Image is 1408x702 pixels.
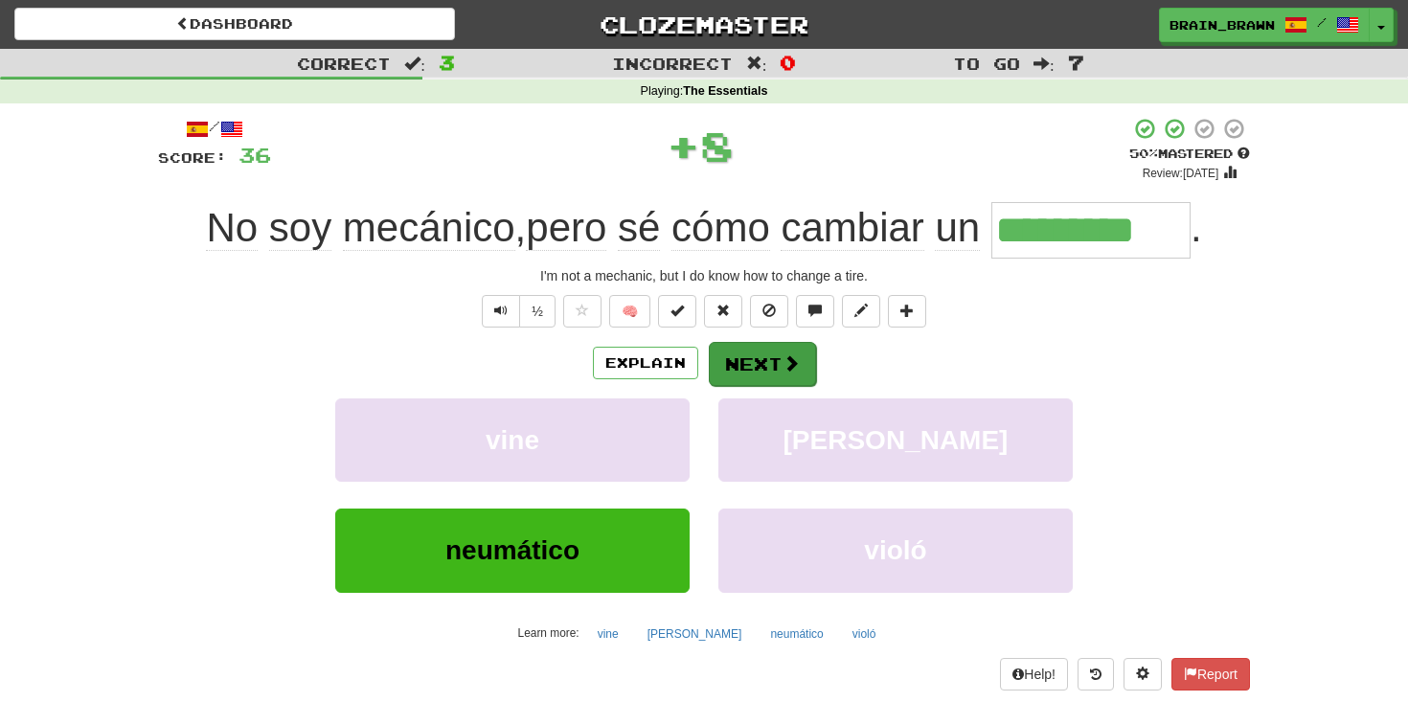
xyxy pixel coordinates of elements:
[484,8,924,41] a: Clozemaster
[780,51,796,74] span: 0
[526,205,606,251] span: pero
[1033,56,1055,72] span: :
[609,295,650,328] button: 🧠
[700,122,734,170] span: 8
[335,398,690,482] button: vine
[1170,16,1275,34] span: brain_brawn
[667,117,700,174] span: +
[612,54,733,73] span: Incorrect
[335,509,690,592] button: neumático
[519,295,556,328] button: ½
[671,205,770,251] span: cómo
[718,509,1073,592] button: violó
[1317,15,1327,29] span: /
[482,295,520,328] button: Play sentence audio (ctl+space)
[1143,167,1219,180] small: Review: [DATE]
[935,205,980,251] span: un
[1068,51,1084,74] span: 7
[888,295,926,328] button: Add to collection (alt+a)
[1129,146,1250,163] div: Mastered
[618,205,660,251] span: sé
[269,205,331,251] span: soy
[297,54,391,73] span: Correct
[593,347,698,379] button: Explain
[1171,658,1250,691] button: Report
[760,620,833,648] button: neumático
[478,295,556,328] div: Text-to-speech controls
[14,8,455,40] a: Dashboard
[404,56,425,72] span: :
[683,84,767,98] strong: The Essentials
[746,56,767,72] span: :
[1129,146,1158,161] span: 50 %
[783,425,1009,455] span: [PERSON_NAME]
[587,620,629,648] button: vine
[709,342,816,386] button: Next
[158,266,1250,285] div: I'm not a mechanic, but I do know how to change a tire.
[563,295,602,328] button: Favorite sentence (alt+f)
[842,620,887,648] button: violó
[206,205,258,251] span: No
[864,535,926,565] span: violó
[445,535,579,565] span: neumático
[158,149,227,166] span: Score:
[658,295,696,328] button: Set this sentence to 100% Mastered (alt+m)
[781,205,923,251] span: cambiar
[439,51,455,74] span: 3
[343,205,515,251] span: mecánico
[486,425,539,455] span: vine
[953,54,1020,73] span: To go
[158,117,271,141] div: /
[206,205,990,251] span: ,
[1191,205,1202,250] span: .
[718,398,1073,482] button: [PERSON_NAME]
[842,295,880,328] button: Edit sentence (alt+d)
[704,295,742,328] button: Reset to 0% Mastered (alt+r)
[1078,658,1114,691] button: Round history (alt+y)
[796,295,834,328] button: Discuss sentence (alt+u)
[750,295,788,328] button: Ignore sentence (alt+i)
[1159,8,1370,42] a: brain_brawn /
[518,626,579,640] small: Learn more:
[637,620,753,648] button: [PERSON_NAME]
[1000,658,1068,691] button: Help!
[238,143,271,167] span: 36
